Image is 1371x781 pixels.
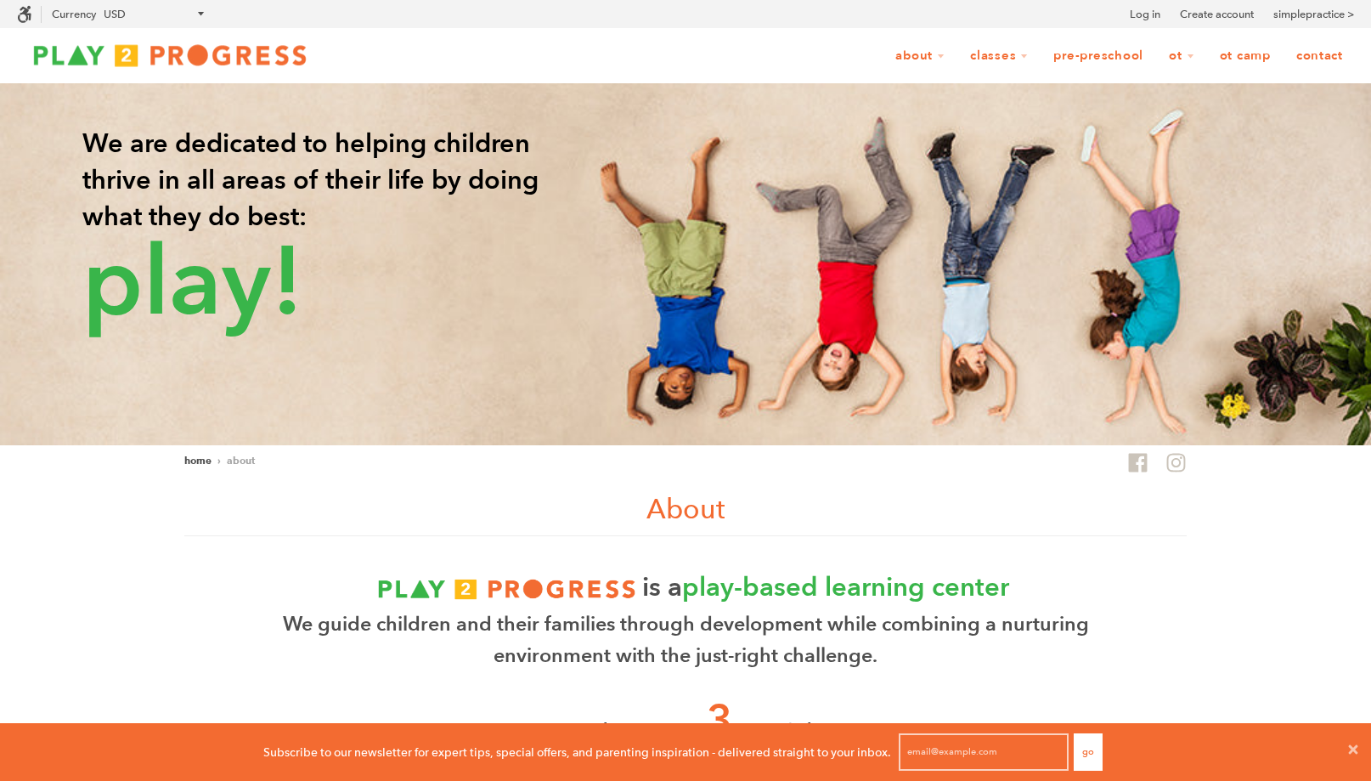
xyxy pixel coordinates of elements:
a: Home [184,454,212,467]
nav: breadcrumbs [184,452,255,469]
a: simplepractice > [1273,6,1354,23]
input: email@example.com [899,733,1069,771]
a: Create account [1180,6,1254,23]
a: About [884,40,956,72]
span: 3 [707,692,733,750]
span: › [217,454,221,467]
p: We guide children and their families through development while combining a nurturing environment ... [278,609,1093,673]
h1: About [184,490,1187,536]
a: OT [1158,40,1205,72]
span: play-based learning center [682,569,1009,605]
span: About [227,454,255,467]
a: Contact [1285,40,1354,72]
p: is a [363,569,1009,605]
a: Log in [1130,6,1160,23]
a: OT Camp [1209,40,1282,72]
p: Subscribe to our newsletter for expert tips, special offers, and parenting inspiration - delivere... [263,743,891,761]
img: Play2Progress logo [17,38,323,72]
label: Currency [52,8,96,20]
button: Go [1074,733,1103,771]
a: Classes [959,40,1039,72]
h3: We are founded under core beliefs: [278,691,1093,750]
img: P2P_logo_final_rgb_T.png [363,574,651,606]
span: play! [82,218,303,348]
a: Pre-Preschool [1042,40,1154,72]
p: We are dedicated to helping children thrive in all areas of their life by doing what they do best: [82,126,590,331]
